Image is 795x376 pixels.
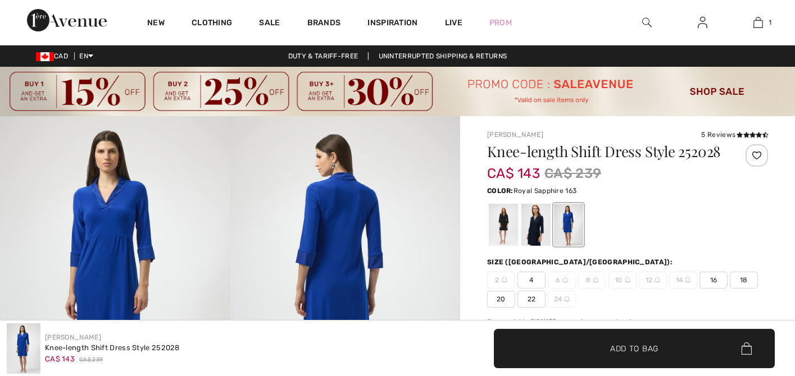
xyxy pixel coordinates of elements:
[487,144,721,159] h1: Knee-length Shift Dress Style 252028
[753,16,763,29] img: My Bag
[487,317,768,327] div: Our model is 5'9"/175 cm and wears a size 6.
[548,272,576,288] span: 6
[655,277,660,283] img: ring-m.svg
[730,272,758,288] span: 18
[610,342,658,354] span: Add to Bag
[36,52,72,60] span: CAD
[79,356,103,364] span: CA$ 239
[593,277,598,283] img: ring-m.svg
[307,18,341,30] a: Brands
[259,18,280,30] a: Sale
[489,204,518,246] div: Black
[731,16,785,29] a: 1
[521,204,551,246] div: Midnight Blue
[487,272,515,288] span: 2
[514,187,576,195] span: Royal Sapphire 163
[487,291,515,308] span: 20
[489,17,512,29] a: Prom
[517,272,546,288] span: 4
[685,277,690,283] img: ring-m.svg
[689,16,716,30] a: Sign In
[487,131,543,139] a: [PERSON_NAME]
[45,333,101,341] a: [PERSON_NAME]
[741,342,752,355] img: Bag.svg
[192,18,232,30] a: Clothing
[517,291,546,308] span: 22
[701,130,768,140] div: 5 Reviews
[639,272,667,288] span: 12
[642,16,652,29] img: search the website
[7,323,40,374] img: Knee-Length Shift Dress Style 252028
[79,52,93,60] span: EN
[27,9,107,31] img: 1ère Avenue
[698,16,707,29] img: My Info
[544,163,601,184] span: CA$ 239
[445,17,462,29] a: Live
[669,272,697,288] span: 14
[502,277,507,283] img: ring-m.svg
[562,277,568,283] img: ring-m.svg
[36,52,54,61] img: Canadian Dollar
[487,257,675,267] div: Size ([GEOGRAPHIC_DATA]/[GEOGRAPHIC_DATA]):
[554,204,583,246] div: Royal Sapphire 163
[147,18,165,30] a: New
[45,355,75,363] span: CA$ 143
[699,272,728,288] span: 16
[769,17,771,27] span: 1
[487,187,514,195] span: Color:
[494,329,775,368] button: Add to Bag
[367,18,417,30] span: Inspiration
[608,272,637,288] span: 10
[45,342,180,354] div: Knee-length Shift Dress Style 252028
[625,277,630,283] img: ring-m.svg
[564,296,570,302] img: ring-m.svg
[548,291,576,308] span: 24
[578,272,606,288] span: 8
[487,154,540,181] span: CA$ 143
